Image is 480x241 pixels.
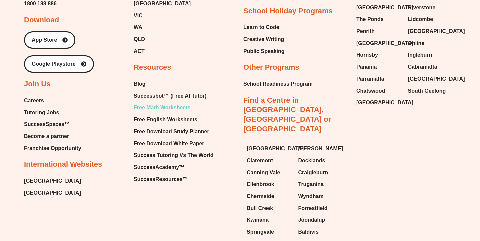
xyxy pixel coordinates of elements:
[134,174,213,184] a: SuccessResources™
[24,176,81,186] a: [GEOGRAPHIC_DATA]
[356,86,385,96] span: Chatswood
[356,50,401,60] a: Hornsby
[356,3,413,13] span: [GEOGRAPHIC_DATA]
[24,96,81,106] a: Careers
[356,86,401,96] a: Chatswood
[24,119,81,129] a: SuccessSpaces™
[356,50,378,60] span: Hornsby
[134,34,191,44] a: QLD
[298,227,319,237] span: Baldivis
[356,26,375,36] span: Penrith
[24,108,81,118] a: Tutoring Jobs
[134,103,190,113] span: Free Math Worksheets
[24,55,94,73] a: Google Playstore
[134,34,145,44] span: QLD
[408,62,453,72] a: Cabramatta
[247,215,292,225] a: Kwinana
[408,86,446,96] span: South Geelong
[247,227,292,237] a: Springvale
[356,3,401,13] a: [GEOGRAPHIC_DATA]
[134,91,207,101] span: Successbot™ (Free AI Tutor)
[134,11,143,21] span: VIC
[24,79,50,89] h2: Join Us
[408,26,465,36] span: [GEOGRAPHIC_DATA]
[134,46,191,56] a: ACT
[134,11,191,21] a: VIC
[356,62,377,72] span: Panania
[408,26,453,36] a: [GEOGRAPHIC_DATA]
[356,74,384,84] span: Parramatta
[356,98,401,108] a: [GEOGRAPHIC_DATA]
[134,162,213,172] a: SuccessAcademy™
[247,156,273,166] span: Claremont
[247,156,292,166] a: Claremont
[134,174,188,184] span: SuccessResources™
[356,62,401,72] a: Panania
[134,162,184,172] span: SuccessAcademy™
[298,168,328,178] span: Craigieburn
[24,108,59,118] span: Tutoring Jobs
[408,86,453,96] a: South Geelong
[408,74,453,84] a: [GEOGRAPHIC_DATA]
[247,168,280,178] span: Canning Vale
[366,166,480,241] iframe: Chat Widget
[24,119,70,129] span: SuccessSpaces™
[356,26,401,36] a: Penrith
[24,188,81,198] span: [GEOGRAPHIC_DATA]
[408,50,432,60] span: Ingleburn
[134,139,213,149] a: Free Download White Paper
[247,144,292,154] a: [GEOGRAPHIC_DATA]
[298,168,343,178] a: Craigieburn
[243,46,285,56] a: Public Speaking
[247,227,274,237] span: Springvale
[24,96,44,106] span: Careers
[24,131,69,141] span: Become a partner
[298,144,343,154] a: [PERSON_NAME]
[134,127,209,137] span: Free Download Study Planner
[243,63,299,72] h2: Other Programs
[408,14,453,24] a: Lidcombe
[298,203,328,213] span: Forrestfield
[247,191,274,201] span: Chermside
[243,34,285,44] a: Creative Writing
[298,156,325,166] span: Docklands
[134,22,142,32] span: WA
[134,103,213,113] a: Free Math Worksheets
[298,203,343,213] a: Forrestfield
[243,96,331,133] a: Find a Centre in [GEOGRAPHIC_DATA], [GEOGRAPHIC_DATA] or [GEOGRAPHIC_DATA]
[24,15,59,25] h2: Download
[243,22,285,32] a: Learn to Code
[24,31,75,49] a: App Store
[356,14,401,24] a: The Ponds
[134,139,204,149] span: Free Download White Paper
[134,115,197,125] span: Free English Worksheets
[24,143,81,153] a: Franchise Opportunity
[408,14,433,24] span: Lidcombe
[134,91,213,101] a: Successbot™ (Free AI Tutor)
[298,179,324,189] span: Truganina
[247,179,292,189] a: Ellenbrook
[247,203,292,213] a: Bull Creek
[134,127,213,137] a: Free Download Study Planner
[356,38,401,48] a: [GEOGRAPHIC_DATA]
[32,61,76,67] span: Google Playstore
[24,131,81,141] a: Become a partner
[134,22,191,32] a: WA
[408,38,453,48] a: Online
[247,215,269,225] span: Kwinana
[134,150,213,160] span: Success Tutoring Vs The World
[243,34,284,44] span: Creative Writing
[247,191,292,201] a: Chermside
[356,74,401,84] a: Parramatta
[134,79,213,89] a: Blog
[32,37,57,43] span: App Store
[408,50,453,60] a: Ingleburn
[243,6,333,16] h2: School Holiday Programs
[134,79,146,89] span: Blog
[247,144,304,154] span: [GEOGRAPHIC_DATA]
[408,62,437,72] span: Cabramatta
[298,191,343,201] a: Wyndham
